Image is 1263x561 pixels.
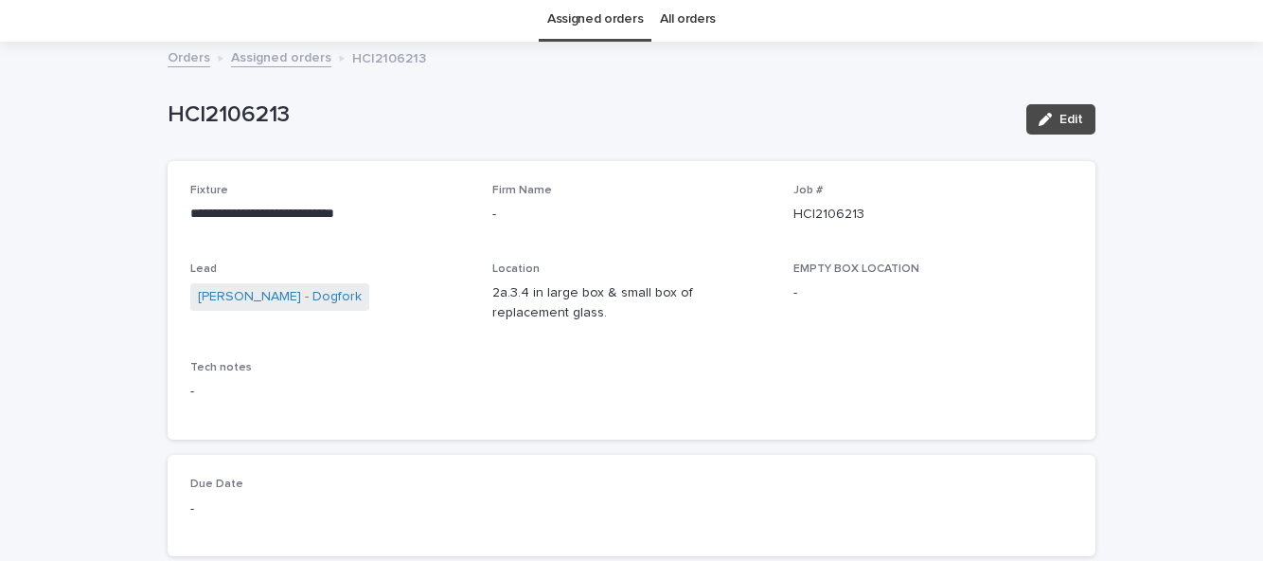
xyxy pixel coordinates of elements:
a: [PERSON_NAME] - Dogfork [198,287,362,307]
span: Due Date [190,479,243,490]
a: Assigned orders [231,45,331,67]
span: Lead [190,263,217,275]
p: - [793,283,1073,303]
span: Firm Name [492,185,552,196]
p: - [492,205,772,225]
span: Tech notes [190,362,252,373]
p: HCI2106213 [793,205,1073,225]
span: EMPTY BOX LOCATION [793,263,919,275]
p: - [190,499,470,519]
p: HCI2106213 [352,46,426,67]
span: Edit [1059,113,1083,126]
span: Job # [793,185,823,196]
span: Fixture [190,185,228,196]
p: - [190,382,1073,402]
p: 2a.3.4 in large box & small box of replacement glass. [492,283,772,323]
button: Edit [1026,104,1095,135]
p: HCI2106213 [168,101,1011,129]
span: Location [492,263,540,275]
a: Orders [168,45,210,67]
